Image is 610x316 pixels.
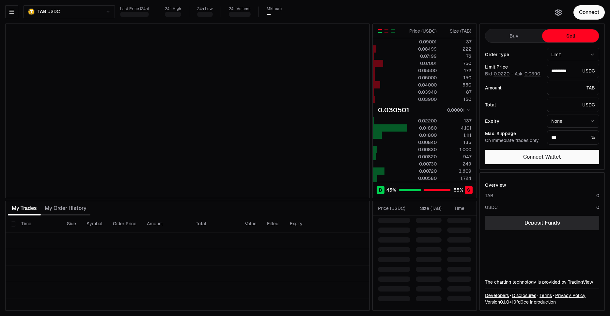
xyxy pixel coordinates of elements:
iframe: Financial Chart [6,24,369,198]
div: 24h High [165,7,181,11]
div: % [547,130,599,145]
div: Overview [485,182,506,188]
button: My Order History [41,202,90,215]
div: 87 [442,89,471,95]
div: 0.01880 [408,125,437,131]
th: Amount [142,215,191,232]
div: 172 [442,67,471,74]
div: 37 [442,39,471,45]
div: Amount [485,86,542,90]
div: 3,609 [442,168,471,174]
div: Version 0.1.0 + in production [485,299,599,305]
button: 0.0220 [493,71,510,76]
div: TAB [485,192,493,199]
button: Select all [11,221,16,227]
div: USDC [547,64,599,78]
th: Order Price [108,215,142,232]
img: TAB.png [28,8,35,15]
th: Value [240,215,262,232]
div: 249 [442,161,471,167]
div: 4,101 [442,125,471,131]
button: 0.0390 [524,71,541,76]
div: 0.03900 [408,96,437,103]
div: 1,000 [442,146,471,153]
button: Buy [485,29,542,42]
th: Symbol [81,215,108,232]
div: 1,724 [442,175,471,182]
div: The charting technology is provided by [485,279,599,285]
div: 750 [442,60,471,67]
div: 0.08499 [408,46,437,52]
div: 0.00820 [408,153,437,160]
div: 24h Volume [229,7,251,11]
div: TAB [547,81,599,95]
th: Total [191,215,240,232]
div: Size ( TAB ) [442,28,471,34]
button: Show Buy and Sell Orders [377,28,383,34]
button: Limit [547,48,599,61]
th: Expiry [285,215,329,232]
div: Total [485,103,542,107]
div: 222 [442,46,471,52]
div: Mkt cap [267,7,282,11]
button: Show Buy Orders Only [390,28,396,34]
th: Side [62,215,81,232]
div: USDC [485,204,498,211]
div: 0.00840 [408,139,437,146]
div: Order Type [485,52,542,57]
span: TAB [38,9,46,15]
div: 137 [442,118,471,124]
div: 0.00580 [408,175,437,182]
div: Size ( TAB ) [416,205,442,212]
div: 150 [442,74,471,81]
a: TradingView [568,279,593,285]
div: Price ( USDC ) [378,205,410,212]
span: 45 % [386,187,396,193]
span: 55 % [454,187,463,193]
div: 1,111 [442,132,471,138]
div: 0.01800 [408,132,437,138]
a: Deposit Funds [485,216,599,230]
button: None [547,115,599,128]
div: 947 [442,153,471,160]
button: My Trades [8,202,41,215]
div: USDC [547,98,599,112]
a: Developers [485,292,509,299]
div: 0.04000 [408,82,437,88]
div: 0.00830 [408,146,437,153]
span: Bid - [485,71,513,77]
div: 0.07001 [408,60,437,67]
th: Time [16,215,62,232]
button: Show Sell Orders Only [384,28,389,34]
div: 135 [442,139,471,146]
div: 0 [596,192,599,199]
div: 550 [442,82,471,88]
div: 0 [596,204,599,211]
div: On immediate trades only [485,138,542,144]
button: 0.00001 [445,106,471,114]
button: Connect Wallet [485,150,599,164]
div: 0.05500 [408,67,437,74]
div: Price ( USDC ) [408,28,437,34]
span: B [379,187,382,193]
div: Expiry [485,119,542,123]
div: 0.030501 [378,105,409,115]
div: Limit Price [485,65,542,69]
span: S [467,187,470,193]
div: 0.03940 [408,89,437,95]
div: 76 [442,53,471,59]
th: Filled [262,215,285,232]
a: Disclosures [512,292,536,299]
div: 0.02200 [408,118,437,124]
button: Sell [542,29,599,42]
div: Time [447,205,464,212]
div: 0.00730 [408,161,437,167]
div: 0.09001 [408,39,437,45]
div: 0.00720 [408,168,437,174]
div: 24h Low [197,7,213,11]
span: Ask [515,71,541,77]
div: Max. Slippage [485,131,542,136]
span: USDC [47,9,60,15]
span: 19fd9ce523bc6d016ad9711f892cddf4dbe4b51f [512,299,529,305]
button: Connect [573,5,605,20]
